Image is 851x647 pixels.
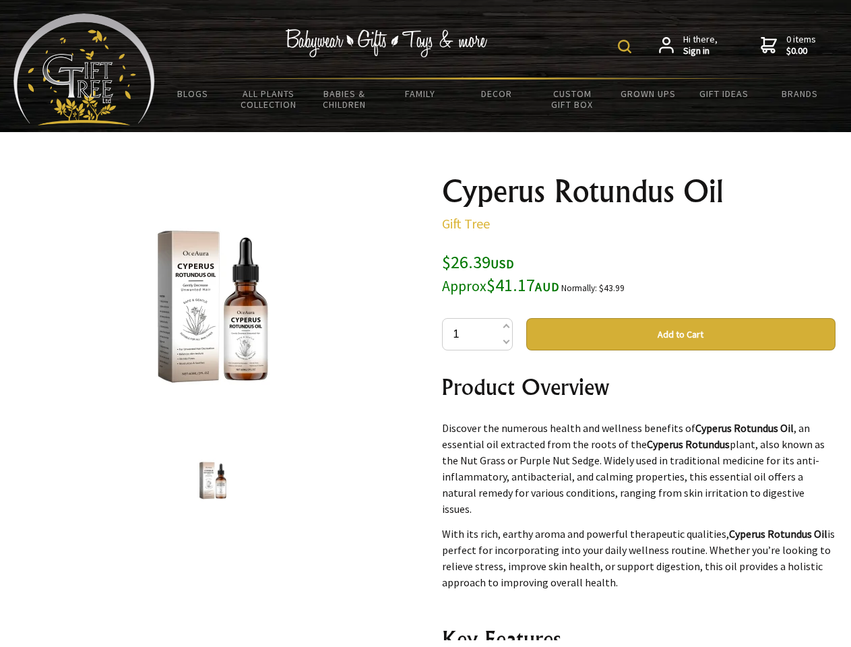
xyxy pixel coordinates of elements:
[761,34,816,57] a: 0 items$0.00
[491,256,514,272] span: USD
[729,527,827,541] strong: Cyperus Rotundus Oil
[786,33,816,57] span: 0 items
[13,13,155,125] img: Babyware - Gifts - Toys and more...
[526,318,836,350] button: Add to Cart
[307,80,383,119] a: Babies & Children
[610,80,686,108] a: Grown Ups
[442,251,559,296] span: $26.39 $41.17
[659,34,718,57] a: Hi there,Sign in
[442,526,836,590] p: With its rich, earthy aroma and powerful therapeutic qualities, is perfect for incorporating into...
[534,80,610,119] a: Custom Gift Box
[231,80,307,119] a: All Plants Collection
[442,277,486,295] small: Approx
[458,80,534,108] a: Decor
[187,455,239,506] img: Cyperus Rotundus Oil
[442,215,490,232] a: Gift Tree
[561,282,625,294] small: Normally: $43.99
[155,80,231,108] a: BLOGS
[108,202,318,412] img: Cyperus Rotundus Oil
[383,80,459,108] a: Family
[683,45,718,57] strong: Sign in
[786,45,816,57] strong: $0.00
[286,29,488,57] img: Babywear - Gifts - Toys & more
[762,80,838,108] a: Brands
[647,437,730,451] strong: Cyperus Rotundus
[695,421,794,435] strong: Cyperus Rotundus Oil
[683,34,718,57] span: Hi there,
[442,371,836,403] h2: Product Overview
[442,175,836,208] h1: Cyperus Rotundus Oil
[535,279,559,295] span: AUD
[442,420,836,517] p: Discover the numerous health and wellness benefits of , an essential oil extracted from the roots...
[686,80,762,108] a: Gift Ideas
[618,40,631,53] img: product search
